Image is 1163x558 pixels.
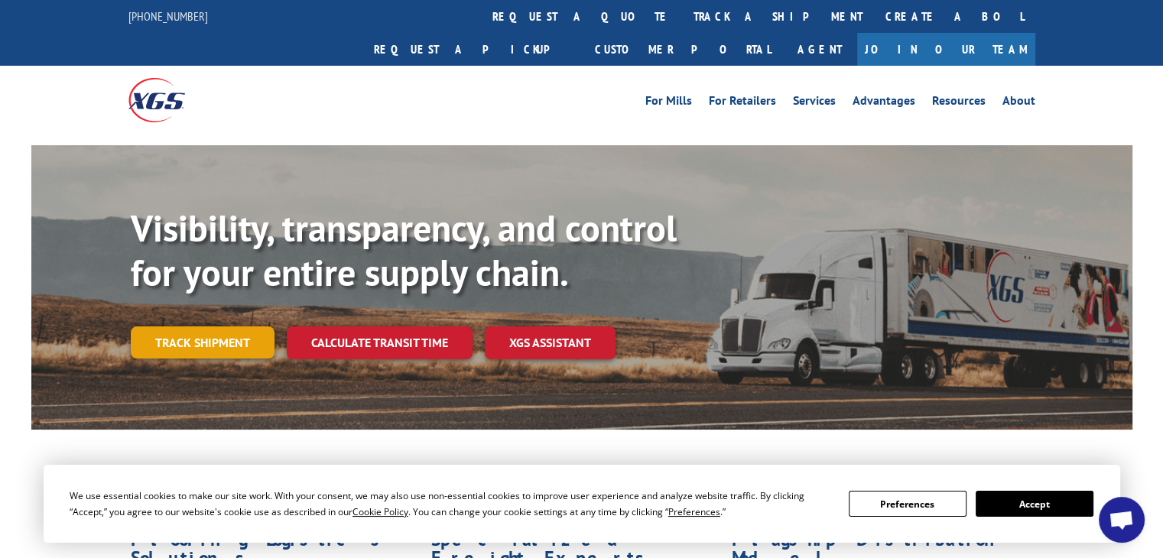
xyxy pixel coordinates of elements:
a: Open chat [1099,497,1145,543]
a: Track shipment [131,326,275,358]
a: About [1002,95,1035,112]
a: Resources [932,95,986,112]
button: Preferences [849,491,966,517]
a: For Retailers [709,95,776,112]
a: Customer Portal [583,33,782,66]
a: Agent [782,33,857,66]
a: Join Our Team [857,33,1035,66]
b: Visibility, transparency, and control for your entire supply chain. [131,204,677,296]
a: Calculate transit time [287,326,473,359]
a: Services [793,95,836,112]
a: Advantages [853,95,915,112]
a: Request a pickup [362,33,583,66]
button: Accept [976,491,1093,517]
a: For Mills [645,95,692,112]
a: XGS ASSISTANT [485,326,616,359]
span: Cookie Policy [352,505,408,518]
div: We use essential cookies to make our site work. With your consent, we may also use non-essential ... [70,488,830,520]
div: Cookie Consent Prompt [44,465,1120,543]
a: [PHONE_NUMBER] [128,8,208,24]
span: Preferences [668,505,720,518]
